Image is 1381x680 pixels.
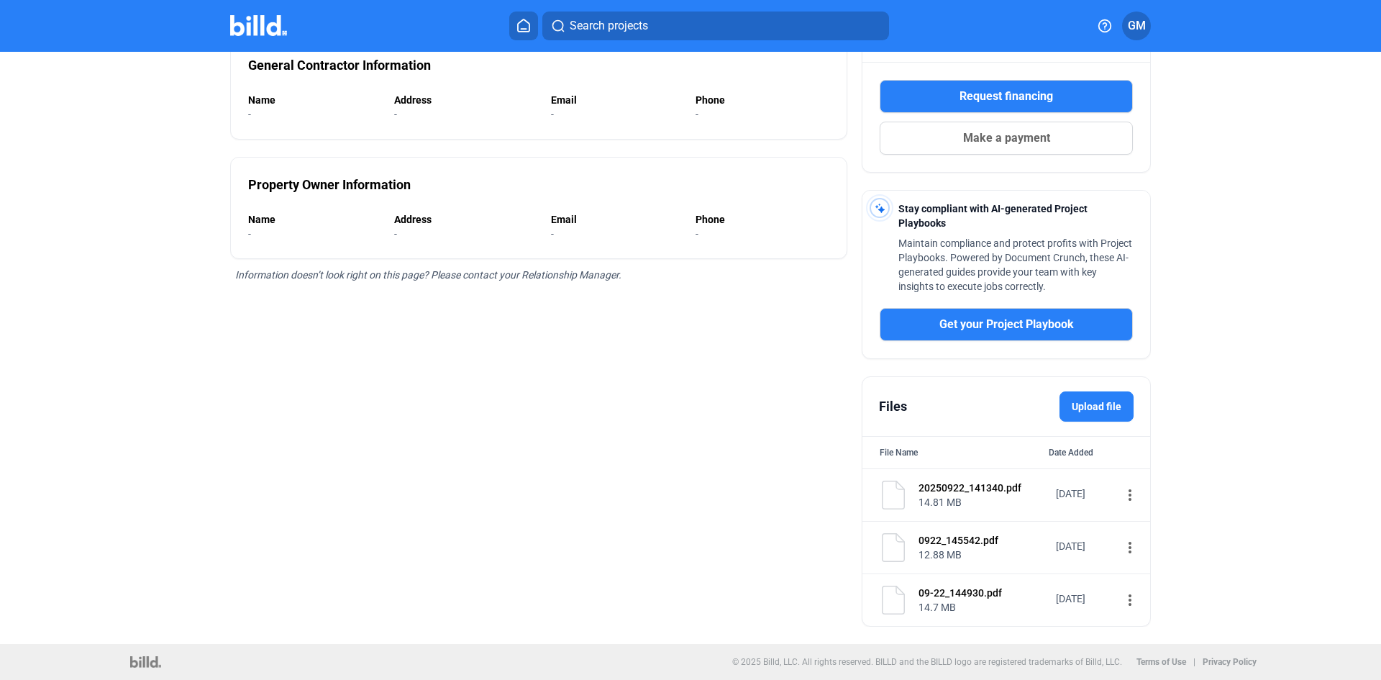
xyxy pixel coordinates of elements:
span: Get your Project Playbook [939,316,1074,333]
p: © 2025 Billd, LLC. All rights reserved. BILLD and the BILLD logo are registered trademarks of Bil... [732,657,1122,667]
span: - [696,109,698,120]
span: - [551,228,554,240]
div: Date Added [1049,445,1133,460]
div: Phone [696,93,829,107]
div: Email [551,93,681,107]
div: 09-22_144930.pdf [919,586,1047,600]
span: - [394,228,397,240]
button: GM [1122,12,1151,40]
div: 12.88 MB [919,548,1047,562]
mat-icon: more_vert [1121,591,1139,609]
p: | [1193,657,1195,667]
img: logo [130,656,161,668]
div: 20250922_141340.pdf [919,481,1047,495]
div: Name [248,212,380,227]
span: - [696,228,698,240]
div: Address [394,93,536,107]
div: 0922_145542.pdf [919,533,1047,548]
b: Terms of Use [1136,657,1186,667]
mat-icon: more_vert [1121,539,1139,556]
div: Name [248,93,380,107]
button: Search projects [542,12,889,40]
button: Request financing [880,80,1133,113]
span: - [551,109,554,120]
div: [DATE] [1056,486,1113,501]
div: Email [551,212,681,227]
b: Privacy Policy [1203,657,1257,667]
img: Billd Company Logo [230,15,287,36]
div: Property Owner Information [248,175,411,195]
span: Information doesn’t look right on this page? Please contact your Relationship Manager. [235,269,621,281]
div: [DATE] [1056,591,1113,606]
img: document [879,533,908,562]
div: File Name [880,445,918,460]
span: - [248,109,251,120]
span: - [248,228,251,240]
label: Upload file [1059,391,1134,422]
button: Get your Project Playbook [880,308,1133,341]
img: document [879,586,908,615]
span: GM [1128,17,1146,35]
div: Files [879,396,907,417]
div: Phone [696,212,829,227]
span: Search projects [570,17,648,35]
button: Make a payment [880,122,1133,155]
div: Address [394,212,536,227]
mat-icon: more_vert [1121,486,1139,504]
span: Stay compliant with AI-generated Project Playbooks [898,203,1088,229]
div: [DATE] [1056,539,1113,553]
div: 14.81 MB [919,495,1047,509]
span: Maintain compliance and protect profits with Project Playbooks. Powered by Document Crunch, these... [898,237,1132,292]
div: 14.7 MB [919,600,1047,615]
span: - [394,109,397,120]
img: document [879,481,908,509]
div: General Contractor Information [248,55,431,76]
span: Request financing [960,88,1053,105]
span: Make a payment [963,130,1050,147]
